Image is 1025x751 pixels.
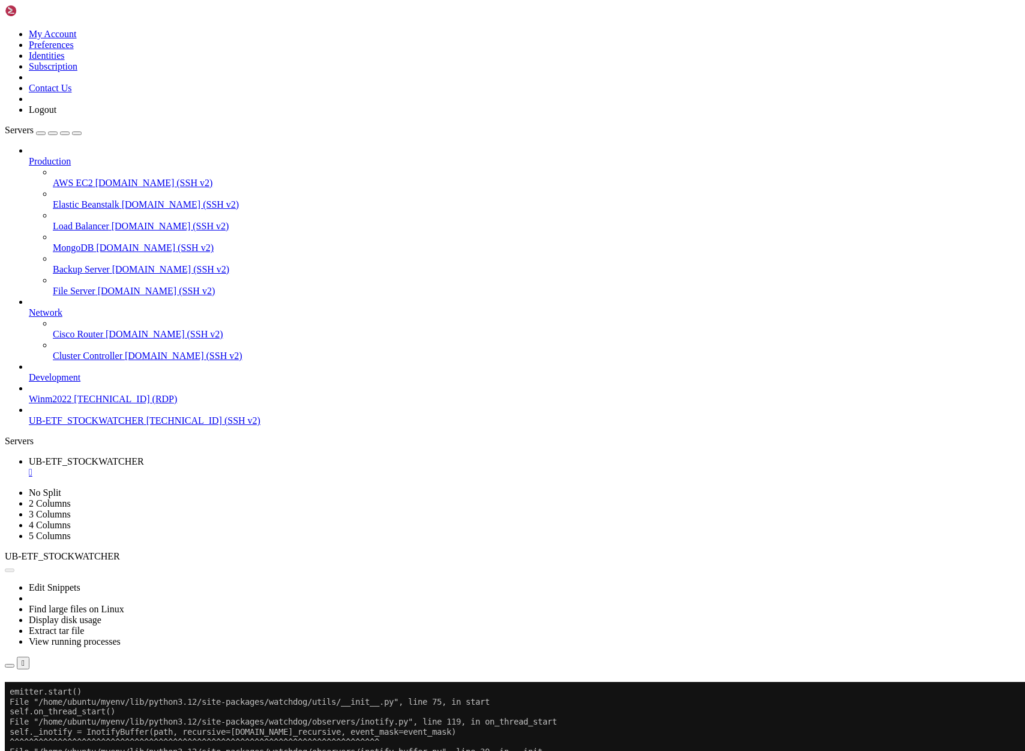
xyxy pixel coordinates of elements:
x-row: File "/home/ubuntu/myenv/lib/python3.12/site-packages/watchdog/observers/inotify_c.py", line 185,... [5,334,868,345]
x-row: File "/home/ubuntu/myenv/lib/python3.12/site-packages/watchdog/observers/api.py", line 312, in sc... [5,234,868,244]
span: Elastic Beanstalk [53,199,119,210]
x-row: ^^^^^^^^^^^^^^^^^^^^^^^^^^^^^^^^^^^^^^^^^^^^^^^^^^^^^^^^^ [5,564,868,574]
a: Winm2022 [TECHNICAL_ID] (RDP) [29,394,1020,405]
li: Elastic Beanstalk [DOMAIN_NAME] (SSH v2) [53,189,1020,210]
x-row: self._add_watch(path, mask) [5,604,868,614]
x-row: ^^^^^^^^^^^^^^^^^^^^^^^^^^^^^^^^^^^^^^^^^^^^^^^^^^^^^^^^^^^^^^^^^^^^^^^^^^^^^ [5,55,868,65]
span: UB-ETF_STOCKWATCHER [29,456,144,466]
span: [DOMAIN_NAME] (SSH v2) [96,243,214,253]
span: Production [29,156,71,166]
x-row: ^^^^^^^^^^^^^^^^^^^^^^^^ [5,464,868,474]
li: Cluster Controller [DOMAIN_NAME] (SSH v2) [53,340,1020,361]
x-row: File "/home/ubuntu/myenv/lib/python3.12/site-packages/watchdog/utils/__init__.py", line 75, in start [5,15,868,25]
a: MongoDB [DOMAIN_NAME] (SSH v2) [53,243,1020,253]
a: My Account [29,29,77,39]
li: File Server [DOMAIN_NAME] (SSH v2) [53,275,1020,297]
x-row: ^^^^^^^^^^^^^^^^^^^^^^^^ [5,225,868,235]
a: Logout [29,104,56,115]
x-row: emitter.start() [5,484,868,494]
a: Load Balancer [DOMAIN_NAME] (SSH v2) [53,221,1020,232]
x-row: ^^^^^^^^^^^^^^^^^^^^^^^^^^^^^^^^^^^^^^^^^^^^^^^^^^^^^^^^^^^^^^^^^^^^^^^^^^^^^ [5,534,868,544]
x-row: File "/home/ubuntu/myenv/lib/python3.12/site-packages/streamlit/watcher/event_based_path_watcher.... [5,444,868,454]
span: [DOMAIN_NAME] (SSH v2) [112,264,230,274]
span: [DOMAIN_NAME] (SSH v2) [122,199,239,210]
button:  [17,657,29,669]
a: AWS EC2 [DOMAIN_NAME] (SSH v2) [53,178,1020,189]
x-row: ^^^^^^^^^^^^^^^^^^^^^^^^^^^^^^^^^^^^^^^^^^^^^^^^^^^^^^^^^ [5,324,868,334]
x-row: Traceback (most recent call last): [5,434,868,444]
x-row: File "/home/ubuntu/myenv/lib/python3.12/site-packages/watchdog/utils/__init__.py", line 75, in start [5,255,868,265]
a: Display disk usage [29,615,101,625]
a: Preferences [29,40,74,50]
x-row: File "/home/ubuntu/myenv/lib/python3.12/site-packages/watchdog/utils/__init__.py", line 75, in start [5,494,868,504]
span: [DOMAIN_NAME] (SSH v2) [95,178,213,188]
span: File Server [53,286,95,296]
a: Edit Snippets [29,582,80,593]
x-row: raise OSError(errno.ENOSPC, "inotify watch limit reached") [5,164,868,175]
span: Winm2022 [29,394,71,404]
x-row: OSError: [Errno 28] inotify watch limit reached [5,175,868,185]
x-row: File "/home/ubuntu/myenv/lib/python3.12/site-packages/watchdog/observers/inotify_c.py", line 185,... [5,95,868,105]
a: Find large files on Linux [29,604,124,614]
li: AWS EC2 [DOMAIN_NAME] (SSH v2) [53,167,1020,189]
img: Shellngn [5,5,74,17]
a: 4 Columns [29,520,71,530]
span: UB-ETF_STOCKWATCHER [29,415,144,426]
a:  [29,467,1020,478]
a: 3 Columns [29,509,71,519]
div: Servers [5,436,1020,447]
li: Network [29,297,1020,361]
x-row: self._inotify = InotifyBuffer(path, recursive=[DOMAIN_NAME]_recursive, event_mask=event_mask) [5,45,868,55]
a: Network [29,307,1020,318]
x-row: File "/home/ubuntu/myenv/lib/python3.12/site-packages/watchdog/observers/inotify.py", line 119, i... [5,514,868,524]
x-row: self._inotify = InotifyBuffer(path, recursive=[DOMAIN_NAME]_recursive, event_mask=event_mask) [5,524,868,534]
span: Cluster Controller [53,351,122,361]
x-row: Inotify._raise_error() [5,624,868,634]
span: Cisco Router [53,329,103,339]
span: [DOMAIN_NAME] (SSH v2) [125,351,242,361]
span: Development [29,372,80,382]
x-row: Traceback (most recent call last): [5,195,868,205]
x-row: self.on_thread_start() [5,25,868,35]
a: Elastic Beanstalk [DOMAIN_NAME] (SSH v2) [53,199,1020,210]
span: [DOMAIN_NAME] (SSH v2) [98,286,215,296]
span: [DOMAIN_NAME] (SSH v2) [106,329,223,339]
div:  [22,659,25,668]
x-row: OSError: [Errno 28] inotify watch limit reached [5,654,868,664]
a: Contact Us [29,83,72,93]
x-row: File "/home/ubuntu/myenv/lib/python3.12/site-packages/watchdog/observers/inotify_c.py", line 435,... [5,154,868,164]
li: Cisco Router [DOMAIN_NAME] (SSH v2) [53,318,1020,340]
li: UB-ETF_STOCKWATCHER [TECHNICAL_ID] (SSH v2) [29,405,1020,426]
x-row: ^^^^^^^^^^^^^^^^^^^^^^^^^^^^^^^^^^^^^^^^^^^^^^^^^^^^^^^^^ [5,85,868,95]
span: [TECHNICAL_ID] (RDP) [74,394,177,404]
x-row: File "/home/ubuntu/myenv/lib/python3.12/site-packages/watchdog/observers/inotify_c.py", line 404,... [5,354,868,364]
x-row: self._inotify = Inotify(path, recursive=recursive, event_mask=event_mask) [5,553,868,564]
span: [DOMAIN_NAME] (SSH v2) [112,221,229,231]
span: AWS EC2 [53,178,93,188]
a: Cluster Controller [DOMAIN_NAME] (SSH v2) [53,351,1020,361]
a: Development [29,372,1020,383]
x-row: File "/home/ubuntu/myenv/lib/python3.12/site-packages/watchdog/observers/inotify_c.py", line 435,... [5,394,868,404]
a: Extract tar file [29,626,84,636]
span: UB-ETF_STOCKWATCHER [5,551,120,561]
x-row: File "/home/ubuntu/myenv/lib/python3.12/site-packages/watchdog/observers/inotify_buffer.py", line... [5,304,868,315]
x-row: File "/home/ubuntu/myenv/lib/python3.12/site-packages/watchdog/observers/inotify_c.py", line 435,... [5,633,868,644]
li: Backup Server [DOMAIN_NAME] (SSH v2) [53,253,1020,275]
x-row: ^^^^^^^^^^^^^^^^^^^^^^^^^^^^^^^^^^^^^^^^^^^^^^^^^^^^^^^^^^^^^^^^^^^^^^^^^^^^^ [5,294,868,304]
x-row: self._inotify = Inotify(path, recursive=recursive, event_mask=event_mask) [5,74,868,85]
x-row: self._add_watch(path, mask) [5,125,868,135]
a: Backup Server [DOMAIN_NAME] (SSH v2) [53,264,1020,275]
x-row: File "/home/ubuntu/myenv/lib/python3.12/site-packages/watchdog/observers/inotify_c.py", line 424,... [5,374,868,384]
a: Identities [29,50,65,61]
x-row: self._add_dir_watch(path, event_mask, recursive=recursive) [5,344,868,354]
x-row: OSError: [Errno 28] inotify watch limit reached [5,414,868,424]
span: Network [29,307,62,318]
x-row: folder_[DOMAIN_NAME] = self._observer.schedule( [5,214,868,225]
x-row: File "/home/ubuntu/myenv/lib/python3.12/site-packages/watchdog/observers/api.py", line 312, in sc... [5,474,868,484]
a: Servers [5,125,82,135]
li: Load Balancer [DOMAIN_NAME] (SSH v2) [53,210,1020,232]
x-row: File "/home/ubuntu/myenv/lib/python3.12/site-packages/watchdog/observers/inotify_buffer.py", line... [5,544,868,554]
span: [TECHNICAL_ID] (SSH v2) [146,415,260,426]
x-row: raise OSError(errno.ENOSPC, "inotify watch limit reached") [5,404,868,414]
